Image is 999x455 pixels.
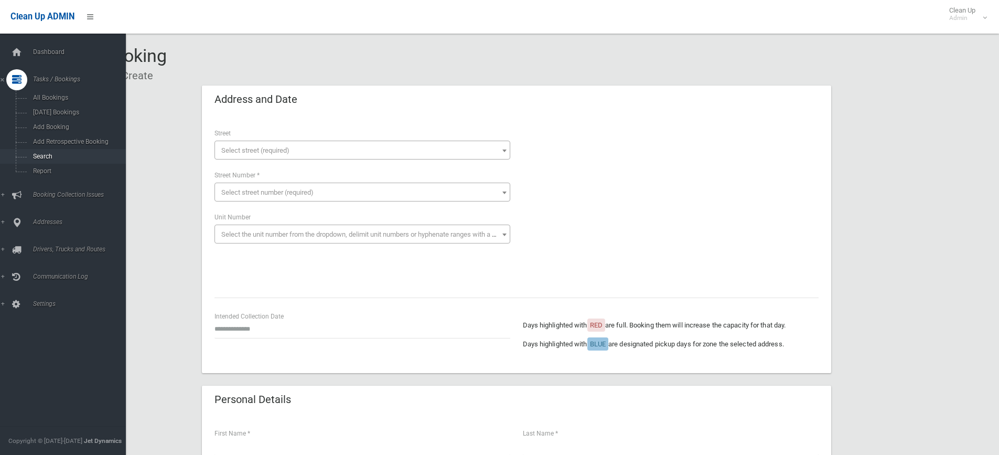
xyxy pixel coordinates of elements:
[202,89,310,110] header: Address and Date
[30,300,134,308] span: Settings
[8,437,82,445] span: Copyright © [DATE]-[DATE]
[30,273,134,280] span: Communication Log
[84,437,122,445] strong: Jet Dynamics
[30,246,134,253] span: Drivers, Trucks and Routes
[221,146,289,154] span: Select street (required)
[523,319,819,332] p: Days highlighted with are full. Booking them will increase the capacity for that day.
[30,218,134,226] span: Addresses
[30,48,134,56] span: Dashboard
[30,123,125,131] span: Add Booking
[221,188,314,196] span: Select street number (required)
[30,109,125,116] span: [DATE] Bookings
[30,153,125,160] span: Search
[30,94,125,101] span: All Bookings
[30,138,125,145] span: Add Retrospective Booking
[30,167,125,175] span: Report
[221,230,514,238] span: Select the unit number from the dropdown, delimit unit numbers or hyphenate ranges with a comma
[523,338,819,351] p: Days highlighted with are designated pickup days for zone the selected address.
[202,389,304,410] header: Personal Details
[590,321,603,329] span: RED
[949,14,975,22] small: Admin
[30,76,134,83] span: Tasks / Bookings
[10,12,74,22] span: Clean Up ADMIN
[114,66,153,86] li: Create
[590,340,606,348] span: BLUE
[30,191,134,198] span: Booking Collection Issues
[944,6,986,22] span: Clean Up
